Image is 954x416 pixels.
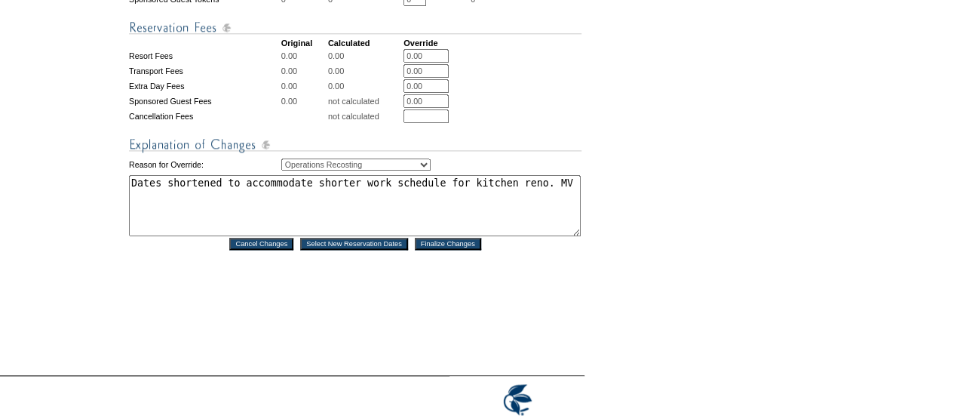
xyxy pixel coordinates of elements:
[415,238,481,250] input: Finalize Changes
[229,238,293,250] input: Cancel Changes
[328,39,402,48] td: Calculated
[403,39,469,48] td: Override
[281,39,327,48] td: Original
[328,109,402,123] td: not calculated
[129,94,280,108] td: Sponsored Guest Fees
[129,79,280,93] td: Extra Day Fees
[281,64,327,78] td: 0.00
[328,79,402,93] td: 0.00
[129,64,280,78] td: Transport Fees
[281,94,327,108] td: 0.00
[328,94,402,108] td: not calculated
[281,49,327,63] td: 0.00
[129,18,581,37] img: Reservation Fees
[328,64,402,78] td: 0.00
[129,109,280,123] td: Cancellation Fees
[129,49,280,63] td: Resort Fees
[281,79,327,93] td: 0.00
[300,238,408,250] input: Select New Reservation Dates
[328,49,402,63] td: 0.00
[129,156,280,174] td: Reason for Override:
[129,135,581,154] img: Explanation of Changes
